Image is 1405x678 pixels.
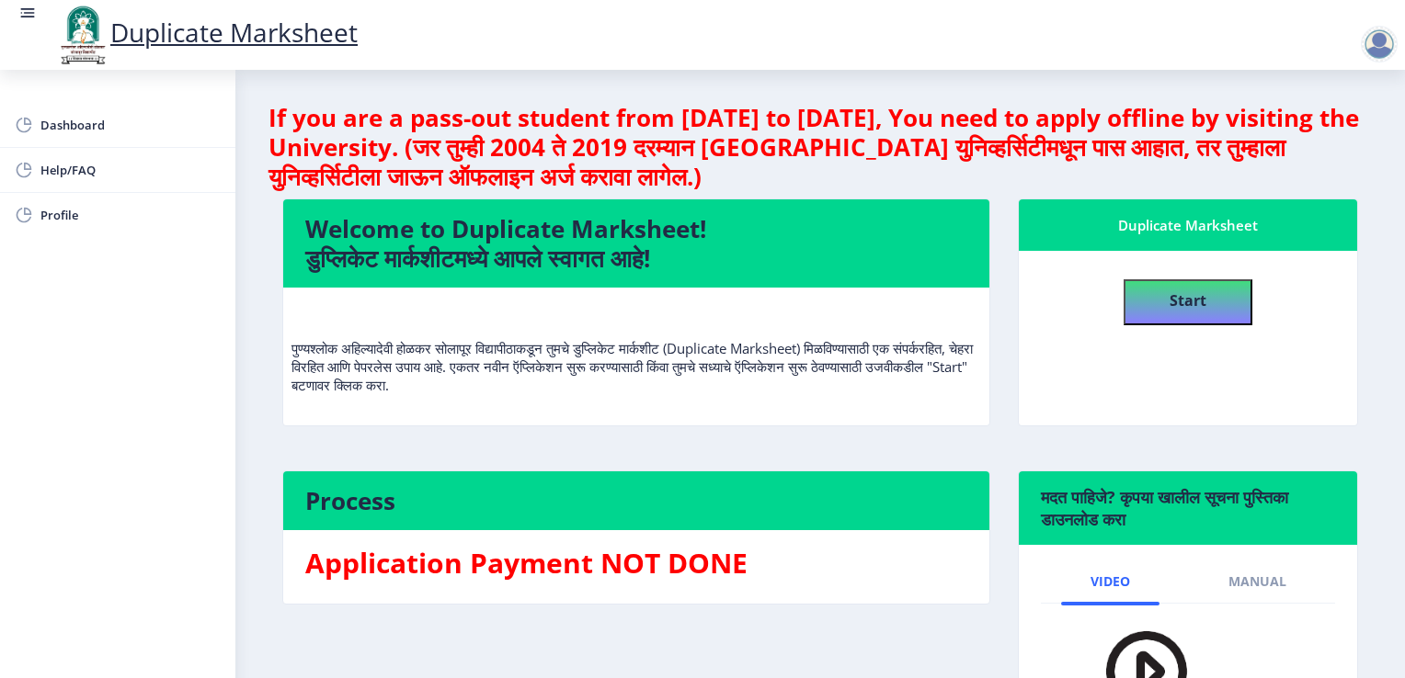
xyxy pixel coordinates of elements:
[40,159,221,181] span: Help/FAQ
[55,15,358,50] a: Duplicate Marksheet
[305,486,967,515] h4: Process
[1041,486,1335,530] h6: मदत पाहिजे? कृपया खालील सूचना पुस्तिका डाउनलोड करा
[55,4,110,66] img: logo
[1124,279,1252,325] button: Start
[1041,214,1335,236] div: Duplicate Marksheet
[305,214,967,273] h4: Welcome to Duplicate Marksheet! डुप्लिकेट मार्कशीटमध्ये आपले स्वागत आहे!
[291,302,981,394] p: पुण्यश्लोक अहिल्यादेवी होळकर सोलापूर विद्यापीठाकडून तुमचे डुप्लिकेट मार्कशीट (Duplicate Marksheet...
[305,545,967,582] h3: Application Payment NOT DONE
[1061,559,1159,604] a: Video
[1170,290,1206,311] b: Start
[1199,559,1316,604] a: Manual
[40,114,221,136] span: Dashboard
[268,103,1372,191] h4: If you are a pass-out student from [DATE] to [DATE], You need to apply offline by visiting the Un...
[40,204,221,226] span: Profile
[1091,574,1130,589] span: Video
[1228,574,1286,589] span: Manual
